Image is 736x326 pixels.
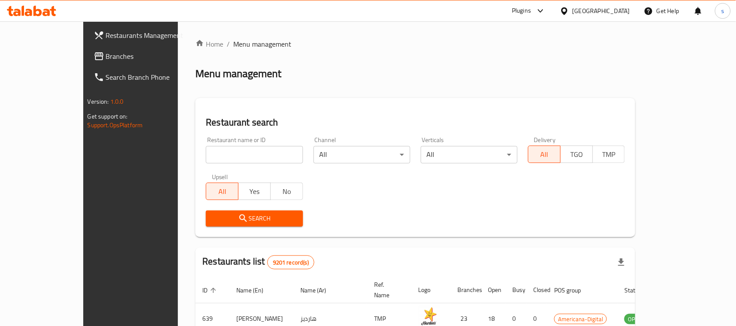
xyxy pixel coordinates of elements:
input: Search for restaurant name or ID.. [206,146,303,163]
div: Plugins [512,6,531,16]
span: Ref. Name [374,279,401,300]
span: Name (En) [236,285,275,295]
li: / [227,39,230,49]
label: Upsell [212,174,228,180]
span: OPEN [624,314,646,324]
span: POS group [554,285,592,295]
span: Menu management [233,39,291,49]
span: Search Branch Phone [106,72,199,82]
a: Home [195,39,223,49]
button: TMP [593,146,625,163]
button: No [270,183,303,200]
button: TGO [560,146,593,163]
div: All [313,146,410,163]
nav: breadcrumb [195,39,635,49]
th: Busy [505,277,526,303]
button: All [528,146,561,163]
span: ID [202,285,219,295]
a: Branches [87,46,206,67]
h2: Restaurants list [202,255,314,269]
button: Yes [238,183,271,200]
span: Search [213,213,296,224]
span: Get support on: [88,111,128,122]
span: Status [624,285,653,295]
th: Closed [526,277,547,303]
span: All [210,185,235,198]
h2: Restaurant search [206,116,625,129]
a: Restaurants Management [87,25,206,46]
div: Export file [611,252,632,273]
span: Branches [106,51,199,61]
button: All [206,183,239,200]
th: Open [481,277,505,303]
span: Version: [88,96,109,107]
span: All [532,148,557,161]
span: 1.0.0 [110,96,124,107]
th: Logo [411,277,450,303]
span: 9201 record(s) [268,258,314,267]
label: Delivery [534,137,556,143]
span: No [274,185,300,198]
div: [GEOGRAPHIC_DATA] [572,6,630,16]
span: s [721,6,724,16]
span: TGO [564,148,589,161]
button: Search [206,211,303,227]
div: Total records count [267,255,314,269]
a: Support.OpsPlatform [88,119,143,131]
th: Branches [450,277,481,303]
span: Yes [242,185,267,198]
a: Search Branch Phone [87,67,206,88]
span: Americana-Digital [555,314,607,324]
div: All [421,146,518,163]
h2: Menu management [195,67,281,81]
span: TMP [596,148,622,161]
span: Name (Ar) [300,285,337,295]
span: Restaurants Management [106,30,199,41]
